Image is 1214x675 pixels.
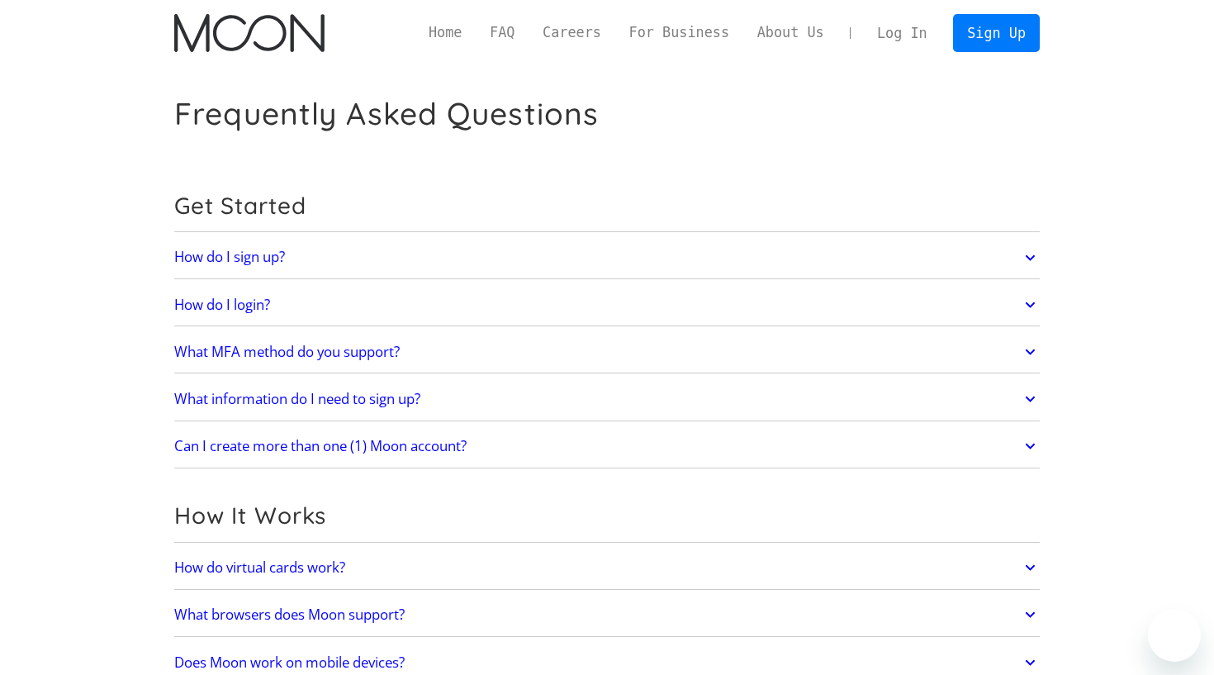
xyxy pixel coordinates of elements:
a: Can I create more than one (1) Moon account? [174,429,1040,463]
h2: How do I login? [174,297,270,313]
a: What information do I need to sign up? [174,382,1040,416]
h2: What information do I need to sign up? [174,391,420,407]
a: How do I login? [174,288,1040,322]
h2: How do I sign up? [174,249,285,265]
h2: Can I create more than one (1) Moon account? [174,438,467,454]
a: How do I sign up? [174,240,1040,275]
a: Home [415,22,476,43]
a: home [174,14,324,52]
a: FAQ [476,22,529,43]
a: How do virtual cards work? [174,550,1040,585]
h2: Does Moon work on mobile devices? [174,654,405,671]
h2: Get Started [174,192,1040,220]
h2: How do virtual cards work? [174,559,345,576]
a: Log In [863,15,941,51]
h2: What browsers does Moon support? [174,606,405,623]
a: Sign Up [953,14,1039,51]
h2: What MFA method do you support? [174,344,400,360]
a: For Business [615,22,743,43]
iframe: Button to launch messaging window [1148,609,1201,662]
img: Moon Logo [174,14,324,52]
a: About Us [743,22,838,43]
h1: Frequently Asked Questions [174,95,599,132]
h2: How It Works [174,501,1040,530]
a: What browsers does Moon support? [174,597,1040,632]
a: Careers [529,22,614,43]
a: What MFA method do you support? [174,335,1040,369]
